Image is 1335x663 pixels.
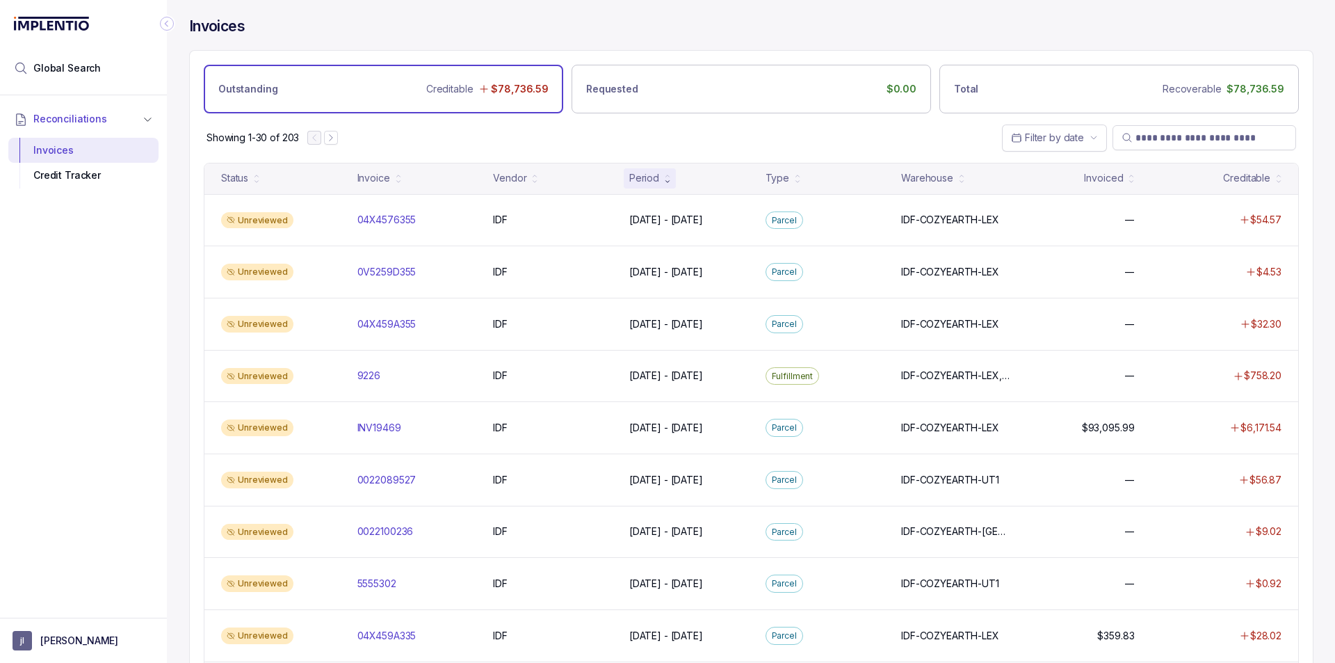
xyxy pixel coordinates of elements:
[357,629,416,643] p: 04X459A335
[357,317,416,331] p: 04X459A355
[901,369,1010,383] p: IDF-COZYEARTH-LEX, IDF-COZYEARTH-OH, IDF-COZYEARTH-UT1
[772,214,797,227] p: Parcel
[221,171,248,185] div: Status
[901,629,999,643] p: IDF-COZYEARTH-LEX
[766,171,789,185] div: Type
[629,317,703,331] p: [DATE] - [DATE]
[221,420,293,436] div: Unreviewed
[772,317,797,331] p: Parcel
[1163,82,1221,96] p: Recoverable
[629,473,703,487] p: [DATE] - [DATE]
[629,171,659,185] div: Period
[221,472,293,488] div: Unreviewed
[493,265,508,279] p: IDF
[1256,265,1281,279] p: $4.53
[901,317,999,331] p: IDF-COZYEARTH-LEX
[1125,577,1135,591] p: —
[772,265,797,279] p: Parcel
[772,525,797,539] p: Parcel
[357,369,380,383] p: 9226
[40,634,118,648] p: [PERSON_NAME]
[13,631,32,650] span: User initials
[207,131,299,145] div: Remaining page entries
[1244,369,1281,383] p: $758.20
[33,112,107,126] span: Reconciliations
[357,421,401,435] p: INV19469
[491,82,549,96] p: $78,736.59
[901,421,999,435] p: IDF-COZYEARTH-LEX
[357,473,416,487] p: 0022089527
[1227,82,1284,96] p: $78,736.59
[218,82,277,96] p: Outstanding
[357,265,416,279] p: 0V5259D355
[1250,213,1281,227] p: $54.57
[1125,213,1135,227] p: —
[1084,171,1123,185] div: Invoiced
[493,317,508,331] p: IDF
[19,138,147,163] div: Invoices
[33,61,101,75] span: Global Search
[772,577,797,591] p: Parcel
[1082,421,1135,435] p: $93,095.99
[8,135,159,191] div: Reconciliations
[493,369,508,383] p: IDF
[901,473,999,487] p: IDF-COZYEARTH-UT1
[901,171,953,185] div: Warehouse
[221,368,293,385] div: Unreviewed
[586,82,638,96] p: Requested
[629,213,703,227] p: [DATE] - [DATE]
[493,171,526,185] div: Vendor
[159,15,175,32] div: Collapse Icon
[1223,171,1270,185] div: Creditable
[426,82,474,96] p: Creditable
[13,631,154,650] button: User initials[PERSON_NAME]
[221,212,293,229] div: Unreviewed
[1125,369,1135,383] p: —
[19,163,147,188] div: Credit Tracker
[629,577,703,591] p: [DATE] - [DATE]
[901,265,999,279] p: IDF-COZYEARTH-LEX
[1125,265,1135,279] p: —
[629,265,703,279] p: [DATE] - [DATE]
[1256,577,1281,591] p: $0.92
[221,316,293,333] div: Unreviewed
[772,369,814,383] p: Fulfillment
[357,525,414,538] p: 0022100236
[887,82,916,96] p: $0.00
[901,577,999,591] p: IDF-COZYEARTH-UT1
[772,421,797,435] p: Parcel
[1125,525,1135,538] p: —
[629,369,703,383] p: [DATE] - [DATE]
[772,473,797,487] p: Parcel
[1240,421,1281,435] p: $6,171.54
[221,524,293,541] div: Unreviewed
[1249,473,1281,487] p: $56.87
[221,628,293,644] div: Unreviewed
[629,525,703,538] p: [DATE] - [DATE]
[493,213,508,227] p: IDF
[189,17,245,36] h4: Invoices
[357,171,390,185] div: Invoice
[1125,317,1135,331] p: —
[493,629,508,643] p: IDF
[8,104,159,134] button: Reconciliations
[1011,131,1084,145] search: Date Range Picker
[493,473,508,487] p: IDF
[1125,473,1135,487] p: —
[1256,525,1281,538] p: $9.02
[1250,629,1281,643] p: $28.02
[1025,131,1084,143] span: Filter by date
[221,264,293,280] div: Unreviewed
[493,577,508,591] p: IDF
[493,525,508,538] p: IDF
[357,577,396,591] p: 5555302
[1002,125,1107,151] button: Date Range Picker
[901,213,999,227] p: IDF-COZYEARTH-LEX
[629,421,703,435] p: [DATE] - [DATE]
[207,131,299,145] p: Showing 1-30 of 203
[493,421,508,435] p: IDF
[772,629,797,643] p: Parcel
[954,82,978,96] p: Total
[324,131,338,145] button: Next Page
[221,575,293,592] div: Unreviewed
